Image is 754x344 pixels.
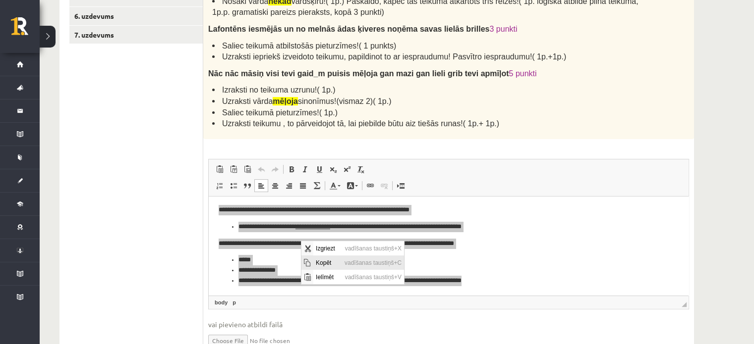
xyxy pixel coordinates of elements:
span: Lafontēns iesmējās un no melnās ādas ķiveres noņēma savas lielās brilles [208,25,489,33]
span: vadīšanas taustiņš+V [41,29,103,43]
a: Noņemt stilus [354,163,368,176]
span: Izraksti no teikuma uzrunu!( 1p.) [222,86,336,94]
a: Pasvītrojums (vadīšanas taustiņš+U) [312,163,326,176]
span: Uzraksti iepriekš izveidoto teikumu, papildinot to ar iespraudumu! Pasvītro iespraudumu!( 1p.+1p.) [222,52,566,61]
a: p elements [231,298,238,307]
span: 3 punkti [489,25,517,33]
a: Izlīdzināt malas [296,179,310,192]
a: 6. uzdevums [69,7,203,25]
a: Rīgas 1. Tālmācības vidusskola [11,17,40,42]
a: Ievietot no Worda [240,163,254,176]
a: Augšraksts [340,163,354,176]
a: Slīpraksts (vadīšanas taustiņš+I) [298,163,312,176]
a: Fona krāsa [344,179,361,192]
a: Ievietot kā vienkāršu tekstu (vadīšanas taustiņš+pārslēgšanas taustiņš+V) [227,163,240,176]
span: Mērogot [682,302,687,307]
a: Ievietot lapas pārtraukumu drukai [394,179,407,192]
span: Uzraksti teikumu , to pārveidojot tā, lai piebilde būtu aiz tiešās runas!( 1p.+ 1p.) [222,119,499,128]
a: 7. uzdevums [69,26,203,44]
a: Atsaistīt [377,179,391,192]
a: Ielīmēt (vadīšanas taustiņš+V) [213,163,227,176]
span: Nāc nāc māsiņ visi tevi gaid_m puisis mēļoja gan mazi gan lieli grib tevi apmīļot [208,69,509,78]
span: Saliec teikumā atbilstošās pieturzīmes!( 1 punkts) [222,42,396,50]
a: Bloka citāts [240,179,254,192]
span: 5 punkti [509,69,536,78]
iframe: Bagātinātā teksta redaktors, wiswyg-editor-user-answer-47024750860260 [209,197,689,295]
span: vai pievieno atbildi failā [208,319,689,330]
body: Bagātinātā teksta redaktors, wiswyg-editor-47024751002460-1758021184-416 [10,10,469,20]
a: Ievietot/noņemt sarakstu ar aizzīmēm [227,179,240,192]
strong: mēļoja [273,97,298,105]
a: body elements [213,298,230,307]
span: Uzraksti vārda sinonīmus!(vismaz 2)( 1p.) [222,97,391,105]
a: Izlīdzināt pa labi [282,179,296,192]
a: Saite (vadīšanas taustiņš+K) [363,179,377,192]
span: Saliec teikumā pieturzīmes!( 1p.) [222,108,338,117]
a: Apakšraksts [326,163,340,176]
span: Kopēt [12,14,41,29]
span: Ielīmēt [12,29,41,43]
a: Atcelt (vadīšanas taustiņš+Z) [254,163,268,176]
a: Teksta krāsa [326,179,344,192]
a: Math [310,179,324,192]
a: Izlīdzināt pa kreisi [254,179,268,192]
a: Ievietot/noņemt numurētu sarakstu [213,179,227,192]
a: Treknraksts (vadīšanas taustiņš+B) [285,163,298,176]
span: vadīšanas taustiņš+C [41,14,103,29]
a: Centrēti [268,179,282,192]
a: Atkārtot (vadīšanas taustiņš+Y) [268,163,282,176]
